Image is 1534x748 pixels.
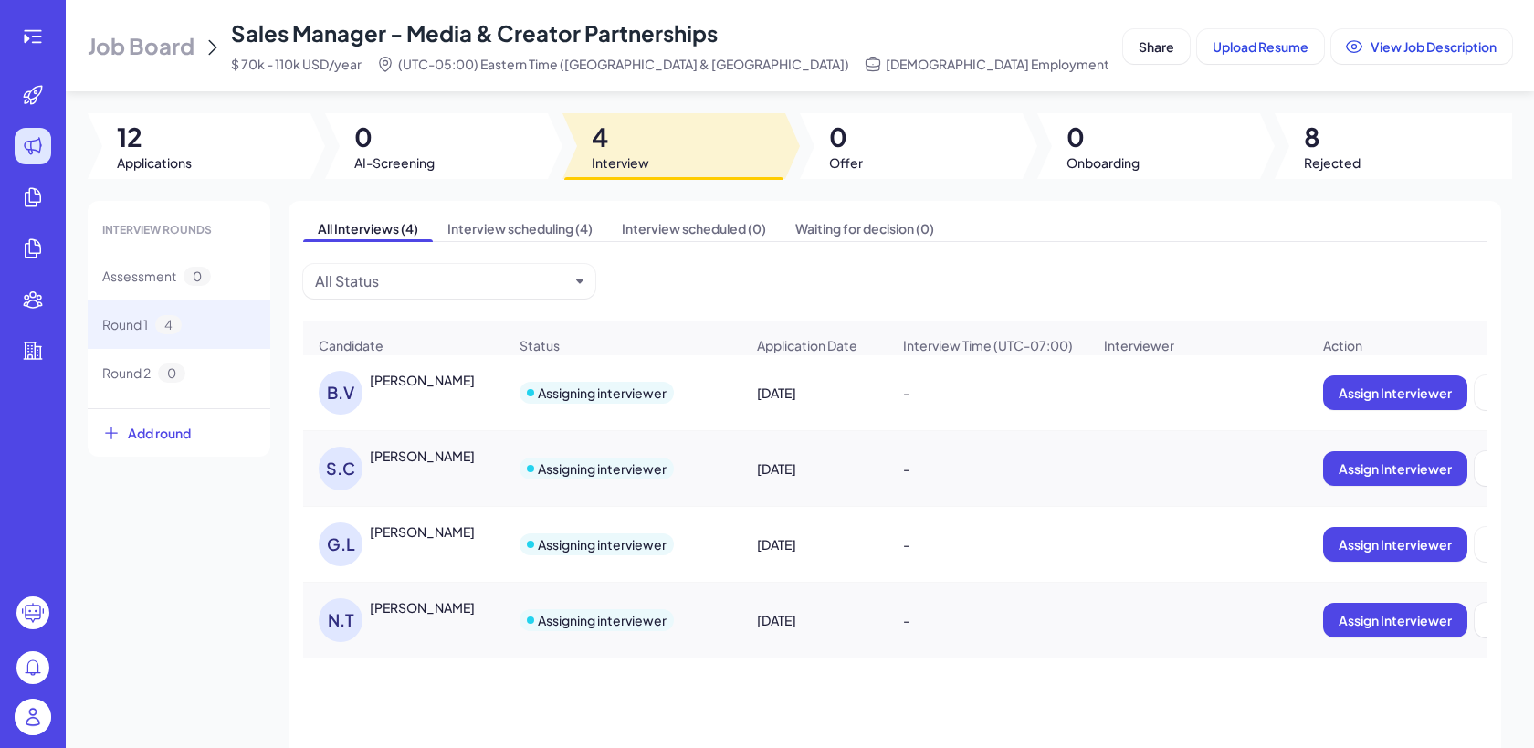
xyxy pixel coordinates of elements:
[829,153,863,172] span: Offer
[742,367,887,418] div: [DATE]
[158,363,185,383] span: 0
[1339,460,1452,477] span: Assign Interviewer
[1323,603,1467,637] button: Assign Interviewer
[1323,451,1467,486] button: Assign Interviewer
[781,216,949,241] span: Waiting for decision (0)
[184,267,211,286] span: 0
[315,270,379,292] div: All Status
[1339,385,1452,401] span: Assign Interviewer
[592,121,649,153] span: 4
[742,595,887,646] div: [DATE]
[231,55,362,73] span: $ 70k - 110k USD/year
[1197,29,1324,64] button: Upload Resume
[520,336,560,354] span: Status
[1104,336,1174,354] span: Interviewer
[1213,38,1308,55] span: Upload Resume
[354,153,435,172] span: AI-Screening
[15,699,51,735] img: user_logo.png
[128,424,191,442] span: Add round
[303,216,433,241] span: All Interviews (4)
[231,19,718,47] span: Sales Manager - Media & Creator Partnerships
[433,216,607,241] span: Interview scheduling (4)
[1304,121,1361,153] span: 8
[592,153,649,172] span: Interview
[88,31,194,60] span: Job Board
[319,447,362,490] div: S.C
[886,55,1109,73] span: [DEMOGRAPHIC_DATA] Employment
[888,595,1087,646] div: -
[1339,536,1452,553] span: Assign Interviewer
[538,459,667,478] div: Assigning interviewer
[1323,375,1467,410] button: Assign Interviewer
[829,121,863,153] span: 0
[742,519,887,570] div: [DATE]
[315,270,569,292] button: All Status
[742,443,887,494] div: [DATE]
[1339,612,1452,628] span: Assign Interviewer
[155,315,182,334] span: 4
[370,371,475,389] div: Brittany Van Harken
[888,443,1087,494] div: -
[117,153,192,172] span: Applications
[538,384,667,402] div: Assigning interviewer
[370,522,475,541] div: Gino Lopez
[1123,29,1190,64] button: Share
[538,611,667,629] div: Assigning interviewer
[538,535,667,553] div: Assigning interviewer
[903,336,1073,354] span: Interview Time (UTC-07:00)
[88,408,270,457] button: Add round
[370,447,475,465] div: Sam Chapman
[319,336,383,354] span: Candidate
[1066,121,1140,153] span: 0
[370,598,475,616] div: Noah Todaro
[354,121,435,153] span: 0
[757,336,857,354] span: Application Date
[1323,527,1467,562] button: Assign Interviewer
[1304,153,1361,172] span: Rejected
[1139,38,1174,55] span: Share
[1066,153,1140,172] span: Onboarding
[607,216,781,241] span: Interview scheduled (0)
[398,55,849,73] span: (UTC-05:00) Eastern Time ([GEOGRAPHIC_DATA] & [GEOGRAPHIC_DATA])
[319,598,362,642] div: N.T
[88,208,270,252] div: INTERVIEW ROUNDS
[102,363,151,383] span: Round 2
[319,371,362,415] div: B.V
[888,367,1087,418] div: -
[1323,336,1362,354] span: Action
[1371,38,1497,55] span: View Job Description
[102,315,148,334] span: Round 1
[888,519,1087,570] div: -
[117,121,192,153] span: 12
[102,267,176,286] span: Assessment
[1331,29,1512,64] button: View Job Description
[319,522,362,566] div: G.L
